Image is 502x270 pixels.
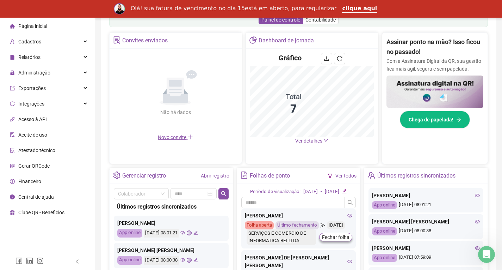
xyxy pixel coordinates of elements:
[180,230,185,235] span: eye
[18,101,44,107] span: Integrações
[26,257,33,264] span: linkedin
[10,86,15,91] span: export
[342,5,377,13] a: clique aqui
[386,57,484,73] p: Com a Assinatura Digital da QR, sua gestão fica mais ágil, segura e sem papelada.
[372,244,480,252] div: [PERSON_NAME]
[303,188,318,196] div: [DATE]
[372,254,480,262] div: [DATE] 07:59:09
[328,173,333,178] span: filter
[143,108,208,116] div: Não há dados
[10,194,15,199] span: info-circle
[372,227,397,235] div: App online
[117,246,225,254] div: [PERSON_NAME] [PERSON_NAME]
[322,233,349,241] span: Fechar folha
[117,202,226,211] div: Últimos registros sincronizados
[10,163,15,168] span: qrcode
[114,3,125,14] img: Profile image for Rodolfo
[193,230,198,235] span: edit
[347,200,353,205] span: search
[144,229,179,238] div: [DATE] 08:01:21
[241,172,248,179] span: file-text
[193,258,198,262] span: edit
[131,5,337,12] div: Olá! sua fatura de vencimento no dia 15está em aberto, para regularizar
[144,256,179,265] div: [DATE] 08:00:38
[377,170,455,182] div: Últimos registros sincronizados
[475,219,480,224] span: eye
[10,210,15,215] span: gift
[249,36,257,44] span: pie-chart
[18,116,47,122] span: Acesso à API
[18,148,55,153] span: Atestado técnico
[10,179,15,184] span: dollar
[117,256,142,265] div: App online
[10,132,15,137] span: audit
[187,258,191,262] span: global
[347,259,352,264] span: eye
[37,257,44,264] span: instagram
[18,179,41,184] span: Financeiro
[347,213,352,218] span: eye
[475,193,480,198] span: eye
[245,254,353,269] div: [PERSON_NAME] DE [PERSON_NAME] [PERSON_NAME]
[16,257,23,264] span: facebook
[478,246,495,263] iframe: Intercom live chat
[372,254,397,262] div: App online
[10,39,15,44] span: user-add
[18,163,50,169] span: Gerar QRCode
[305,17,336,23] span: Contabilidade
[10,55,15,60] span: file
[187,134,193,140] span: plus
[117,229,142,238] div: App online
[122,35,168,47] div: Convites enviados
[475,246,480,251] span: eye
[279,53,302,63] h4: Gráfico
[295,138,322,144] span: Ver detalhes
[372,201,397,209] div: App online
[275,221,319,229] div: Último fechamento
[250,188,300,196] div: Período de visualização:
[323,138,328,143] span: down
[10,70,15,75] span: lock
[337,56,342,61] span: reload
[113,36,120,44] span: solution
[372,192,480,199] div: [PERSON_NAME]
[335,173,357,179] a: Ver todos
[372,227,480,235] div: [DATE] 08:00:38
[456,117,461,122] span: arrow-right
[325,188,339,196] div: [DATE]
[18,23,47,29] span: Página inicial
[18,132,47,138] span: Aceite de uso
[117,219,225,227] div: [PERSON_NAME]
[75,259,80,264] span: left
[409,116,453,124] span: Chega de papelada!
[321,221,325,229] span: send
[400,111,470,128] button: Chega de papelada!
[18,70,50,76] span: Administração
[10,24,15,29] span: home
[18,210,64,215] span: Clube QR - Beneficios
[18,54,41,60] span: Relatórios
[372,218,480,226] div: [PERSON_NAME] [PERSON_NAME]
[201,173,229,179] a: Abrir registro
[342,189,347,193] span: edit
[18,85,46,91] span: Exportações
[319,233,352,241] button: Fechar folha
[386,76,484,108] img: banner%2F02c71560-61a6-44d4-94b9-c8ab97240462.png
[221,191,227,197] span: search
[259,35,314,47] div: Dashboard de jornada
[245,221,274,229] div: Folha aberta
[295,138,328,144] a: Ver detalhes down
[10,148,15,153] span: solution
[158,134,193,140] span: Novo convite
[321,188,322,196] div: -
[187,230,191,235] span: global
[113,172,120,179] span: setting
[324,56,329,61] span: download
[368,172,375,179] span: team
[386,37,484,57] h2: Assinar ponto na mão? Isso ficou no passado!
[10,101,15,106] span: sync
[180,258,185,262] span: eye
[18,39,41,44] span: Cadastros
[10,117,15,122] span: api
[18,194,54,200] span: Central de ajuda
